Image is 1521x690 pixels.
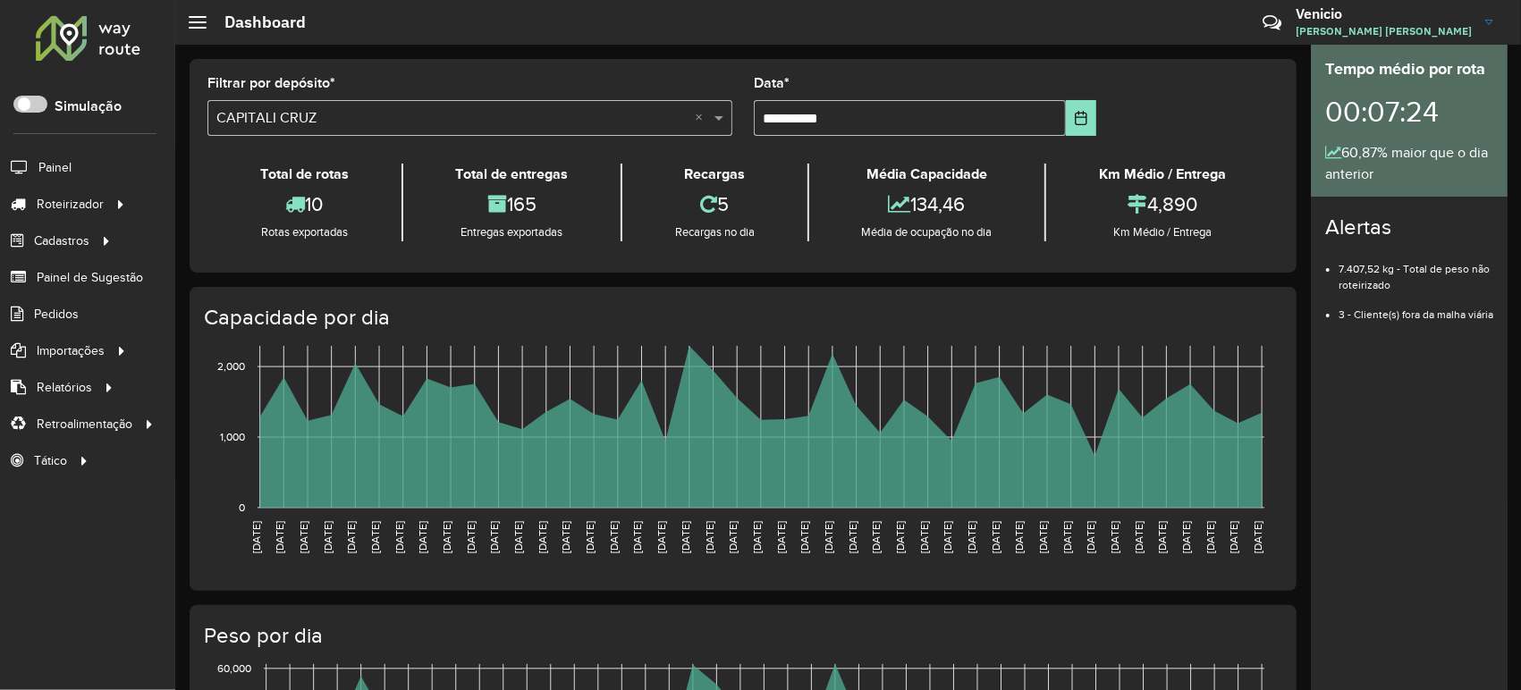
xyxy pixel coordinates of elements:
[799,521,810,553] text: [DATE]
[1204,521,1216,553] text: [DATE]
[322,521,334,553] text: [DATE]
[1133,521,1145,553] text: [DATE]
[55,96,122,117] label: Simulação
[34,305,79,324] span: Pedidos
[655,521,667,553] text: [DATE]
[608,521,620,553] text: [DATE]
[393,521,405,553] text: [DATE]
[212,164,397,185] div: Total de rotas
[37,268,143,287] span: Painel de Sugestão
[250,521,262,553] text: [DATE]
[1051,185,1274,223] div: 4,890
[1014,521,1026,553] text: [DATE]
[408,164,617,185] div: Total de entregas
[465,521,477,553] text: [DATE]
[584,521,596,553] text: [DATE]
[1296,23,1472,39] span: [PERSON_NAME] [PERSON_NAME]
[1252,521,1263,553] text: [DATE]
[847,521,858,553] text: [DATE]
[990,521,1001,553] text: [DATE]
[1325,215,1493,240] h4: Alertas
[1051,164,1274,185] div: Km Médio / Entrega
[1051,223,1274,241] div: Km Médio / Entrega
[1157,521,1169,553] text: [DATE]
[1325,142,1493,185] div: 60,87% maior que o dia anterior
[1325,57,1493,81] div: Tempo médio por rota
[918,521,930,553] text: [DATE]
[204,623,1279,649] h4: Peso por dia
[345,521,357,553] text: [DATE]
[627,164,803,185] div: Recargas
[1066,100,1096,136] button: Choose Date
[1180,521,1192,553] text: [DATE]
[966,521,977,553] text: [DATE]
[408,185,617,223] div: 165
[37,195,104,214] span: Roteirizador
[695,107,710,129] span: Clear all
[814,185,1041,223] div: 134,46
[870,521,882,553] text: [DATE]
[537,521,548,553] text: [DATE]
[38,158,72,177] span: Painel
[298,521,309,553] text: [DATE]
[814,223,1041,241] div: Média de ocupação no dia
[1339,293,1493,323] li: 3 - Cliente(s) fora da malha viária
[1296,5,1472,22] h3: Venicio
[220,431,245,442] text: 1,000
[823,521,834,553] text: [DATE]
[561,521,572,553] text: [DATE]
[212,185,397,223] div: 10
[627,185,803,223] div: 5
[1061,521,1073,553] text: [DATE]
[512,521,524,553] text: [DATE]
[369,521,381,553] text: [DATE]
[1229,521,1240,553] text: [DATE]
[408,223,617,241] div: Entregas exportadas
[239,501,245,513] text: 0
[632,521,644,553] text: [DATE]
[488,521,500,553] text: [DATE]
[217,360,245,372] text: 2,000
[34,231,89,250] span: Cadastros
[775,521,787,553] text: [DATE]
[704,521,715,553] text: [DATE]
[1325,81,1493,142] div: 00:07:24
[204,305,1279,331] h4: Capacidade por dia
[217,662,251,674] text: 60,000
[627,223,803,241] div: Recargas no dia
[207,13,306,32] h2: Dashboard
[37,341,105,360] span: Importações
[727,521,739,553] text: [DATE]
[751,521,763,553] text: [DATE]
[441,521,452,553] text: [DATE]
[274,521,285,553] text: [DATE]
[1086,521,1097,553] text: [DATE]
[212,223,397,241] div: Rotas exportadas
[754,72,790,94] label: Data
[942,521,953,553] text: [DATE]
[207,72,335,94] label: Filtrar por depósito
[1253,4,1291,42] a: Contato Rápido
[37,378,92,397] span: Relatórios
[34,451,67,470] span: Tático
[1037,521,1049,553] text: [DATE]
[417,521,428,553] text: [DATE]
[894,521,906,553] text: [DATE]
[1339,248,1493,293] li: 7.407,52 kg - Total de peso não roteirizado
[1109,521,1120,553] text: [DATE]
[814,164,1041,185] div: Média Capacidade
[37,415,132,433] span: Retroalimentação
[680,521,691,553] text: [DATE]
